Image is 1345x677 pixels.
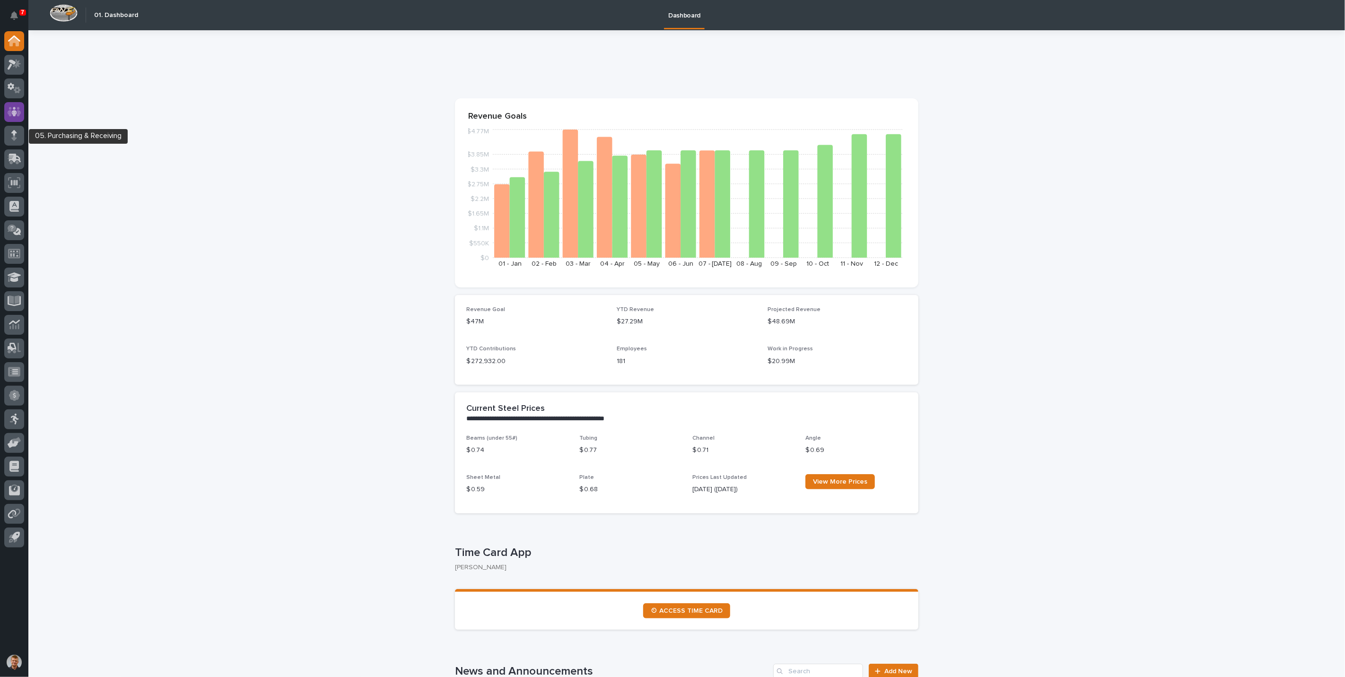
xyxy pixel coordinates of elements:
text: 09 - Sep [770,260,797,267]
p: $ 0.59 [466,485,568,495]
tspan: $4.77M [467,129,489,135]
text: 12 - Dec [874,260,898,267]
tspan: $3.85M [467,152,489,158]
text: 02 - Feb [532,260,557,267]
p: 7 [21,9,24,16]
tspan: $1.65M [468,211,489,217]
text: 01 - Jan [498,260,522,267]
h2: Current Steel Prices [466,404,545,414]
p: Revenue Goals [468,112,905,122]
button: Notifications [4,6,24,26]
span: Work in Progress [768,346,813,352]
tspan: $3.3M [471,166,489,173]
p: $ 272,932.00 [466,356,606,366]
text: 07 - [DATE] [699,260,732,267]
span: Plate [579,475,594,480]
span: View More Prices [813,478,867,485]
p: $ 0.74 [466,445,568,455]
span: Tubing [579,435,597,441]
span: Employees [617,346,647,352]
span: Revenue Goal [466,307,505,312]
p: Time Card App [455,546,915,560]
p: [DATE] ([DATE]) [692,485,794,495]
img: Workspace Logo [50,4,78,22]
span: Sheet Metal [466,475,500,480]
text: 06 - Jun [668,260,693,267]
span: Projected Revenue [768,307,821,312]
span: Prices Last Updated [692,475,747,480]
div: Notifications7 [12,11,24,26]
tspan: $2.2M [471,196,489,202]
span: Add New [884,668,912,675]
text: 04 - Apr [600,260,625,267]
h2: 01. Dashboard [94,11,138,19]
span: YTD Contributions [466,346,516,352]
p: $ 0.77 [579,445,681,455]
text: 08 - Aug [737,260,762,267]
p: $48.69M [768,317,907,327]
text: 10 - Oct [806,260,829,267]
p: $ 0.68 [579,485,681,495]
text: 11 - Nov [841,260,864,267]
span: Angle [805,435,821,441]
a: ⏲ ACCESS TIME CARD [643,603,730,618]
button: users-avatar [4,652,24,672]
span: YTD Revenue [617,307,655,312]
p: $20.99M [768,356,907,366]
a: View More Prices [805,474,875,489]
p: [PERSON_NAME] [455,564,911,572]
p: $ 0.71 [692,445,794,455]
p: $47M [466,317,606,327]
span: Channel [692,435,715,441]
p: $ 0.69 [805,445,907,455]
tspan: $550K [469,240,489,247]
tspan: $0 [480,255,489,261]
text: 03 - Mar [566,260,591,267]
text: 05 - May [634,260,660,267]
span: Beams (under 55#) [466,435,517,441]
p: 181 [617,356,757,366]
p: $27.29M [617,317,757,327]
span: ⏲ ACCESS TIME CARD [651,608,723,614]
tspan: $2.75M [467,181,489,188]
tspan: $1.1M [474,226,489,232]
